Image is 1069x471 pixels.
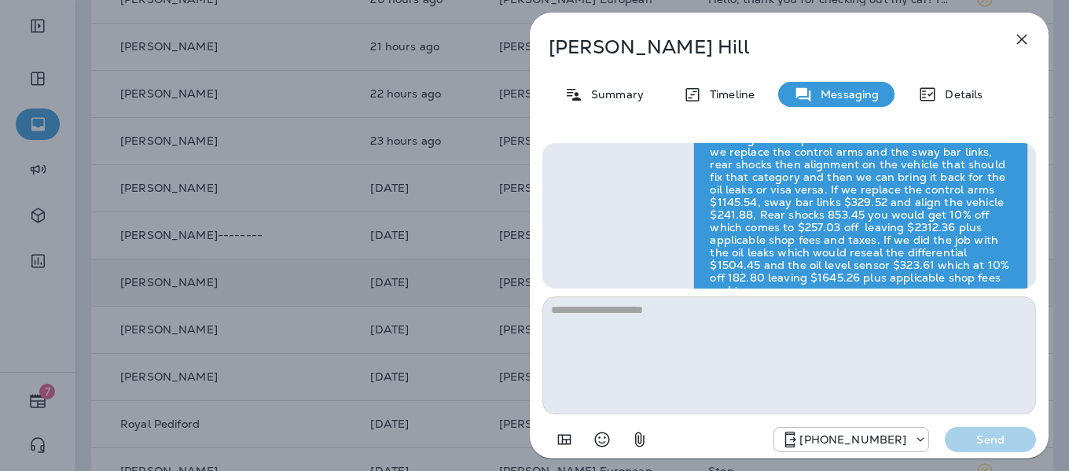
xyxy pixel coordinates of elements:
[549,36,978,58] p: [PERSON_NAME] Hill
[693,49,1028,343] div: Good morning [PERSON_NAME], i pulled your prior estimate and wanted to re send it with the 10% di...
[774,430,928,449] div: +1 (813) 428-9920
[937,88,983,101] p: Details
[586,424,618,455] button: Select an emoji
[702,88,755,101] p: Timeline
[583,88,644,101] p: Summary
[799,433,906,446] p: [PHONE_NUMBER]
[549,424,580,455] button: Add in a premade template
[813,88,879,101] p: Messaging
